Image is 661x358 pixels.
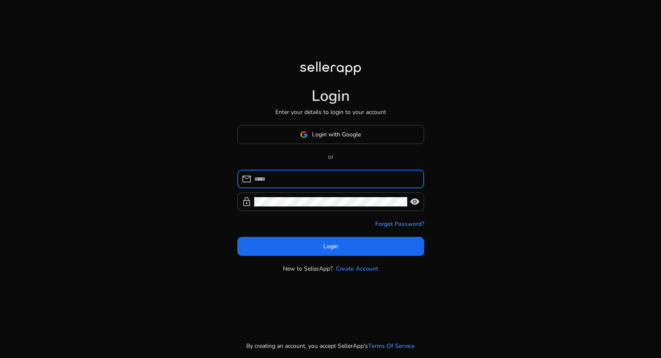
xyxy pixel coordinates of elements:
button: Login [237,237,424,256]
span: visibility [410,197,420,207]
img: google-logo.svg [300,131,308,138]
span: lock [242,197,252,207]
a: Terms Of Service [368,342,415,350]
p: or [237,152,424,161]
h1: Login [312,87,350,105]
span: Login [323,242,338,251]
p: Enter your details to login to your account [275,108,386,117]
a: Forgot Password? [375,220,424,228]
a: Create Account [336,264,378,273]
button: Login with Google [237,125,424,144]
span: mail [242,174,252,184]
span: Login with Google [312,130,361,139]
p: New to SellerApp? [283,264,333,273]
